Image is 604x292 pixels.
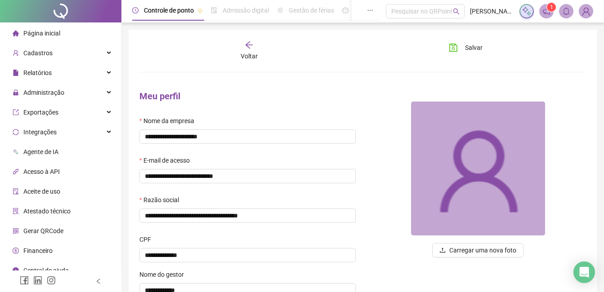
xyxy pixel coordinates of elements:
span: left [95,278,102,284]
span: Voltar [241,53,258,60]
span: Administração [23,89,64,96]
span: qrcode [13,228,19,234]
span: 1 [550,4,553,10]
span: dollar [13,248,19,254]
span: home [13,30,19,36]
img: sparkle-icon.fc2bf0ac1784a2077858766a79e2daf3.svg [522,6,532,16]
span: dashboard [342,7,349,13]
span: instagram [47,276,56,285]
label: E-mail de acesso [139,155,196,165]
span: file-done [211,7,217,13]
span: Acesso à API [23,168,60,175]
button: uploadCarregar uma nova foto [432,243,523,257]
label: Razão social [139,195,185,205]
span: file [13,70,19,76]
span: pushpin [197,8,203,13]
span: Cadastros [23,49,53,57]
span: bell [562,7,570,15]
button: Salvar [442,40,489,55]
span: Salvar [465,43,483,53]
label: CPF [139,234,157,244]
h4: Meu perfil [139,90,356,102]
label: Nome do gestor [139,270,190,279]
span: ellipsis [367,7,373,13]
span: api [13,168,19,175]
span: save [449,43,458,52]
span: clock-circle [132,7,139,13]
span: audit [13,188,19,195]
span: user-add [13,50,19,56]
span: notification [542,7,550,15]
span: Agente de IA [23,148,58,155]
span: Aceite de uso [23,188,60,195]
span: arrow-left [245,40,254,49]
span: facebook [20,276,29,285]
span: sync [13,129,19,135]
span: export [13,109,19,115]
span: Central de ajuda [23,267,69,274]
span: lock [13,89,19,96]
span: Carregar uma nova foto [449,245,516,255]
span: Exportações [23,109,58,116]
span: Gerar QRCode [23,227,63,234]
span: solution [13,208,19,214]
span: Financeiro [23,247,53,254]
span: upload [439,247,446,253]
img: 72261 [411,102,545,235]
span: Atestado técnico [23,208,71,215]
sup: 1 [547,3,556,12]
span: linkedin [33,276,42,285]
img: 72261 [579,4,593,18]
span: [PERSON_NAME] E EMPORIO [470,6,514,16]
span: search [453,8,460,15]
span: Controle de ponto [144,7,194,14]
span: info-circle [13,267,19,274]
span: Gestão de férias [289,7,334,14]
span: Admissão digital [223,7,269,14]
span: sun [277,7,283,13]
span: Relatórios [23,69,52,76]
div: Open Intercom Messenger [573,261,595,283]
label: Nome da empresa [139,116,200,126]
span: Página inicial [23,30,60,37]
span: Integrações [23,128,57,136]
